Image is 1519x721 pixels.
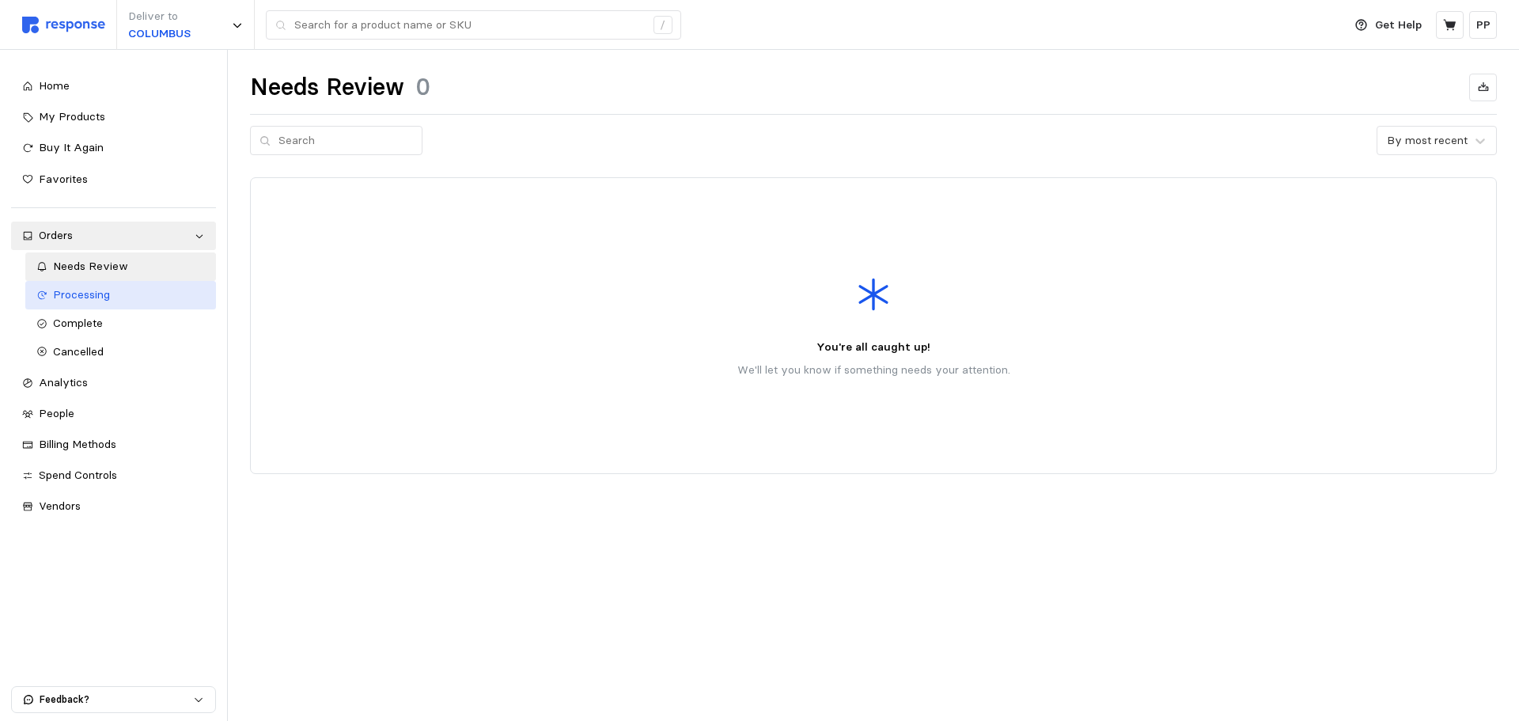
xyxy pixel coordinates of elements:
[294,11,645,40] input: Search for a product name or SKU
[39,375,88,389] span: Analytics
[11,103,216,131] a: My Products
[22,17,105,33] img: svg%3e
[1387,132,1468,149] div: By most recent
[816,339,930,356] p: You're all caught up!
[25,309,217,338] a: Complete
[53,344,104,359] span: Cancelled
[53,259,128,273] span: Needs Review
[25,252,217,281] a: Needs Review
[39,437,116,451] span: Billing Methods
[1476,17,1491,34] p: PP
[25,338,217,366] a: Cancelled
[250,72,404,103] h1: Needs Review
[1375,17,1422,34] p: Get Help
[39,406,74,420] span: People
[1346,10,1431,40] button: Get Help
[53,316,103,330] span: Complete
[11,492,216,521] a: Vendors
[128,25,191,43] p: COLUMBUS
[128,8,191,25] p: Deliver to
[53,287,110,302] span: Processing
[11,72,216,101] a: Home
[39,172,88,186] span: Favorites
[40,693,193,707] p: Feedback?
[11,165,216,194] a: Favorites
[11,222,216,250] a: Orders
[11,134,216,162] a: Buy It Again
[11,400,216,428] a: People
[39,140,104,154] span: Buy It Again
[39,468,117,482] span: Spend Controls
[25,281,217,309] a: Processing
[11,369,216,397] a: Analytics
[415,72,430,103] h1: 0
[653,16,672,35] div: /
[39,499,81,513] span: Vendors
[39,227,188,245] div: Orders
[11,461,216,490] a: Spend Controls
[12,687,215,712] button: Feedback?
[11,431,216,459] a: Billing Methods
[39,78,70,93] span: Home
[1469,11,1497,39] button: PP
[278,127,413,155] input: Search
[737,362,1010,379] p: We'll let you know if something needs your attention.
[39,109,105,123] span: My Products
